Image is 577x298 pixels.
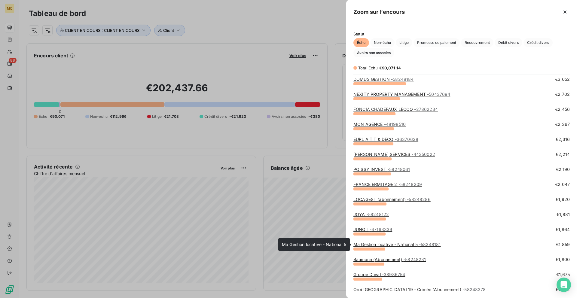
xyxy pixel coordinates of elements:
[555,121,570,127] span: €2,367
[384,122,406,127] span: - 48198510
[353,8,405,16] h5: Zoom sur l’encours
[353,137,418,142] a: EURL A.T.T & DECO
[556,151,570,157] span: €2,214
[414,107,438,112] span: - 27862234
[353,167,410,172] a: POISSY INVEST
[414,38,460,47] button: Promesse de paiement
[353,242,441,247] a: Ma Gestion locative - National 5
[463,287,486,292] span: - 58248278
[495,38,522,47] button: Débit divers
[556,136,570,142] span: €2,316
[398,182,422,187] span: - 58248209
[353,227,392,232] a: JUNOT
[353,48,394,57] button: Avoirs non associés
[555,106,570,112] span: €2,456
[395,137,418,142] span: - 36370628
[353,38,369,47] button: Échu
[556,272,570,278] span: €1,675
[353,122,406,127] a: MON AGENCE
[556,196,570,202] span: €1,920
[353,182,422,187] a: FRANCE ERMITAGE 2
[557,211,570,217] span: €1,881
[353,212,389,217] a: JOYA
[353,197,431,202] a: LOCAGEST (abonnement)
[366,212,389,217] span: - 58248122
[353,272,405,277] a: Groupe Duval
[353,32,570,36] span: Statut
[353,257,426,262] a: Baumann (Abonnement)
[379,65,401,70] span: €90,071.14
[353,152,435,157] a: [PERSON_NAME] SERVICES
[358,65,378,70] span: Total Échu
[370,227,392,232] span: - 47163339
[556,257,570,263] span: €1,800
[555,181,570,187] span: €2,047
[557,278,571,292] div: Open Intercom Messenger
[524,38,553,47] button: Crédit divers
[556,166,570,172] span: €2,190
[556,242,570,248] span: €1,859
[555,91,570,97] span: €2,702
[427,92,450,97] span: - 50437694
[407,197,430,202] span: - 58248286
[353,92,450,97] a: NEXITY PROPERTY MANAGEMENT
[353,287,486,292] a: Orpi [GEOGRAPHIC_DATA] 19 - Crimée (Abonnement)
[353,107,438,112] a: FONCIA CHADEFAUX LECOQ
[346,78,577,291] div: grid
[370,38,395,47] button: Non-échu
[353,77,414,82] a: DOMUS GESTION
[556,227,570,233] span: €1,864
[555,76,570,82] span: €3,052
[556,287,570,293] span: €1,632
[461,38,493,47] button: Recouvrement
[411,152,435,157] span: - 44350022
[419,242,441,247] span: - 58248181
[382,272,405,277] span: - 38986754
[403,257,426,262] span: - 58248231
[387,167,410,172] span: - 58248061
[396,38,412,47] button: Litige
[282,242,346,247] span: Ma Gestion locative - National 5
[391,77,414,82] span: - 58248184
